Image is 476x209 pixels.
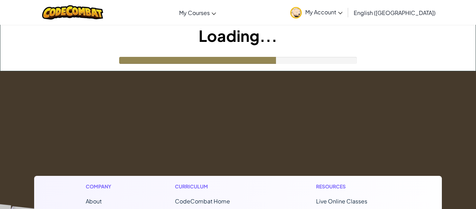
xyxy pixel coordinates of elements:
[42,5,103,20] img: CodeCombat logo
[0,25,476,46] h1: Loading...
[316,197,367,205] a: Live Online Classes
[176,3,220,22] a: My Courses
[179,9,210,16] span: My Courses
[175,197,230,205] span: CodeCombat Home
[287,1,346,23] a: My Account
[86,197,102,205] a: About
[350,3,439,22] a: English ([GEOGRAPHIC_DATA])
[316,183,390,190] h1: Resources
[354,9,436,16] span: English ([GEOGRAPHIC_DATA])
[305,8,343,16] span: My Account
[175,183,259,190] h1: Curriculum
[86,183,118,190] h1: Company
[290,7,302,18] img: avatar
